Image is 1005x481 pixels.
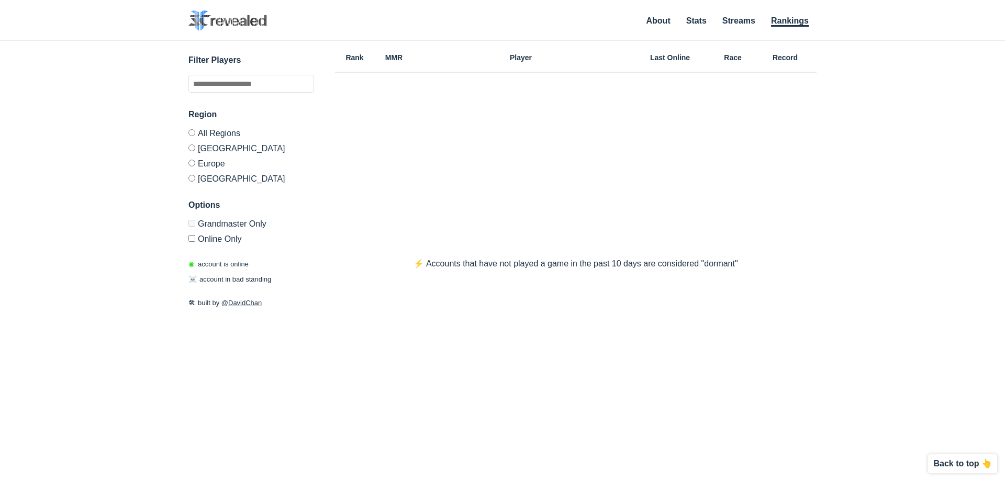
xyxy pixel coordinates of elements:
input: [GEOGRAPHIC_DATA] [188,175,195,182]
span: ◉ [188,260,194,268]
a: Stats [686,16,707,25]
label: [GEOGRAPHIC_DATA] [188,140,314,155]
a: DavidChan [228,299,262,307]
a: Streams [722,16,755,25]
h3: Region [188,108,314,121]
label: [GEOGRAPHIC_DATA] [188,171,314,183]
input: All Regions [188,129,195,136]
h3: Filter Players [188,54,314,66]
h6: Player [414,54,628,61]
img: SC2 Revealed [188,10,267,31]
p: account is online [188,259,249,270]
h3: Options [188,199,314,211]
a: Rankings [771,16,809,27]
span: 🛠 [188,299,195,307]
h6: Race [712,54,754,61]
label: Only show accounts currently laddering [188,231,314,243]
h6: Record [754,54,817,61]
h6: Rank [335,54,374,61]
label: All Regions [188,129,314,140]
input: Grandmaster Only [188,220,195,227]
p: account in bad standing [188,274,271,285]
a: About [646,16,671,25]
h6: Last Online [628,54,712,61]
label: Only Show accounts currently in Grandmaster [188,220,314,231]
h6: MMR [374,54,414,61]
p: built by @ [188,298,314,308]
span: ☠️ [188,275,197,283]
p: Back to top 👆 [933,460,992,468]
input: Online Only [188,235,195,242]
input: [GEOGRAPHIC_DATA] [188,144,195,151]
input: Europe [188,160,195,166]
label: Europe [188,155,314,171]
p: ⚡️ Accounts that have not played a game in the past 10 days are considered "dormant" [393,258,758,270]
